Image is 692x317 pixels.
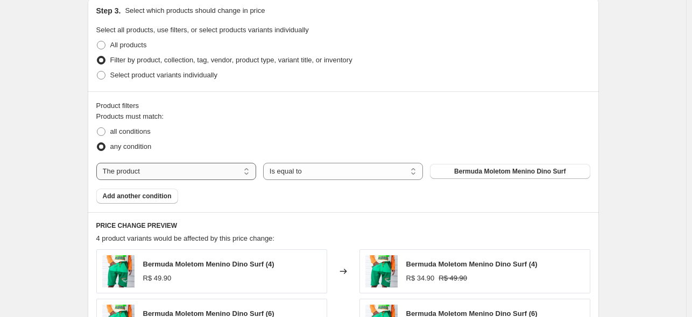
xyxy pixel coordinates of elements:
span: Filter by product, collection, tag, vendor, product type, variant title, or inventory [110,56,352,64]
button: Bermuda Moletom Menino Dino Surf [430,164,590,179]
span: Select product variants individually [110,71,217,79]
div: Product filters [96,100,590,111]
button: Add another condition [96,189,178,204]
span: all conditions [110,127,151,135]
div: R$ 49.90 [143,273,172,284]
span: All products [110,41,147,49]
span: any condition [110,142,152,150]
span: Bermuda Moletom Menino Dino Surf [454,167,566,176]
strike: R$ 49.90 [439,273,467,284]
h6: PRICE CHANGE PREVIEW [96,221,590,230]
div: R$ 34.90 [406,273,435,284]
span: 4 product variants would be affected by this price change: [96,234,274,242]
h2: Step 3. [96,5,121,16]
img: BermudaMol_80x.jpg [102,255,135,287]
img: BermudaMol_80x.jpg [365,255,398,287]
span: Products must match: [96,112,164,120]
p: Select which products should change in price [125,5,265,16]
span: Bermuda Moletom Menino Dino Surf (4) [143,260,274,268]
span: Bermuda Moletom Menino Dino Surf (4) [406,260,538,268]
span: Select all products, use filters, or select products variants individually [96,26,309,34]
span: Add another condition [103,192,172,200]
